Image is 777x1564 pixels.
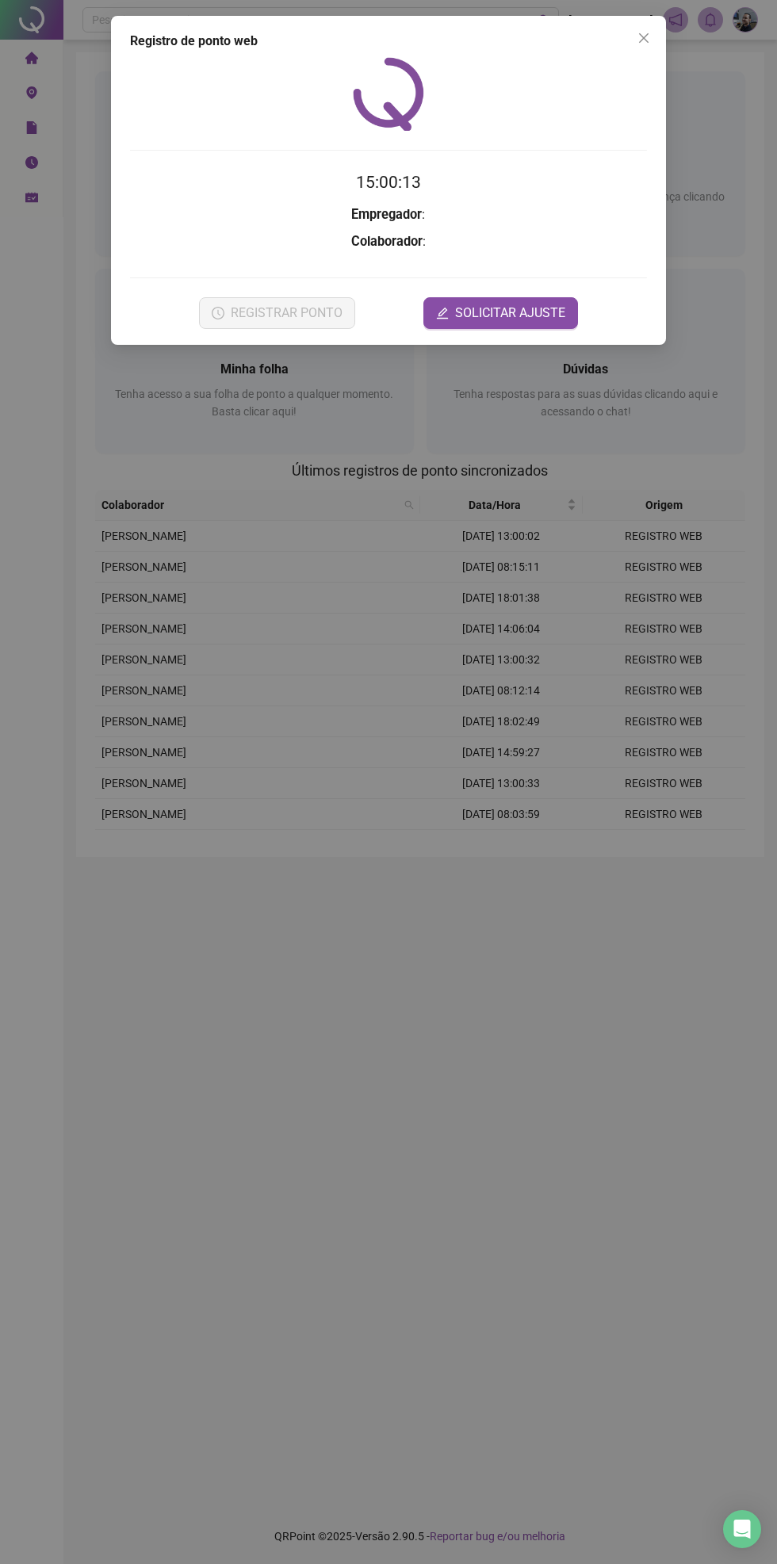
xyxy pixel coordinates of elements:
[423,297,578,329] button: editSOLICITAR AJUSTE
[356,173,421,192] time: 15:00:13
[436,307,449,319] span: edit
[353,57,424,131] img: QRPoint
[637,32,650,44] span: close
[631,25,656,51] button: Close
[130,205,647,225] h3: :
[455,304,565,323] span: SOLICITAR AJUSTE
[130,231,647,252] h3: :
[352,207,423,222] strong: Empregador
[130,32,647,51] div: Registro de ponto web
[351,234,423,249] strong: Colaborador
[199,297,355,329] button: REGISTRAR PONTO
[723,1510,761,1548] div: Open Intercom Messenger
